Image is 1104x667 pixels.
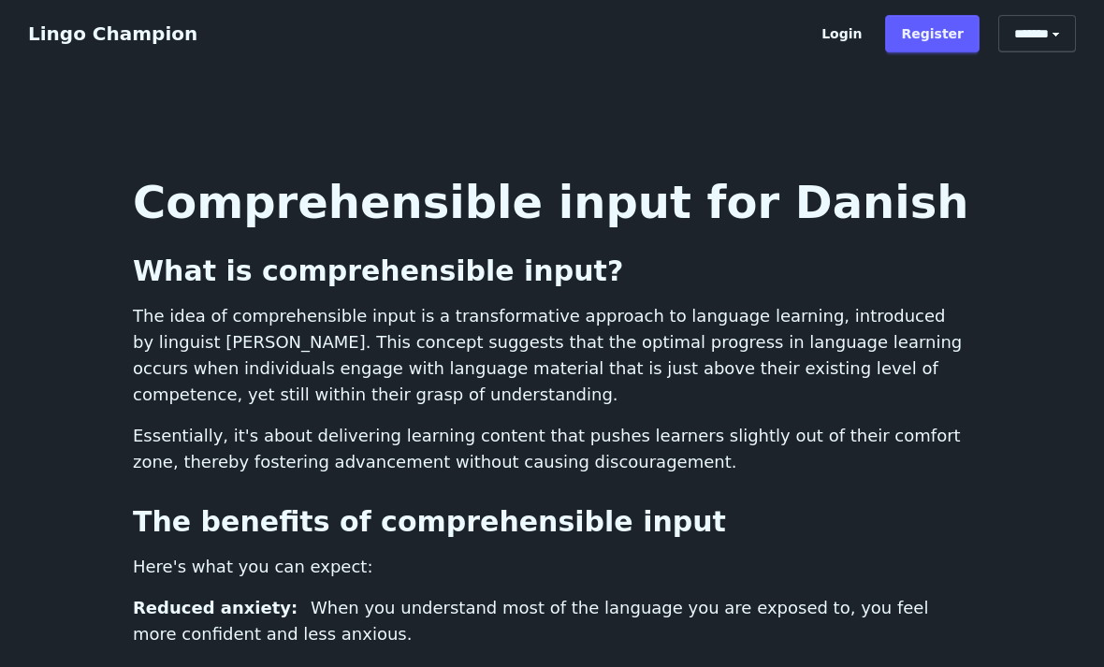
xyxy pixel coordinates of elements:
[133,180,971,225] h1: Comprehensible input for Danish
[133,254,971,288] h2: What is comprehensible input?
[133,554,971,580] p: Here's what you can expect:
[885,15,980,52] a: Register
[133,505,971,539] h2: The benefits of comprehensible input
[133,598,298,617] span: Reduced anxiety:
[133,598,928,644] span: When you understand most of the language you are exposed to, you feel more confident and less anx...
[133,303,971,408] p: The idea of comprehensible input is a transformative approach to language learning, introduced by...
[133,423,971,475] p: Essentially, it's about delivering learning content that pushes learners slightly out of their co...
[806,15,878,52] a: Login
[28,22,197,45] a: Lingo Champion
